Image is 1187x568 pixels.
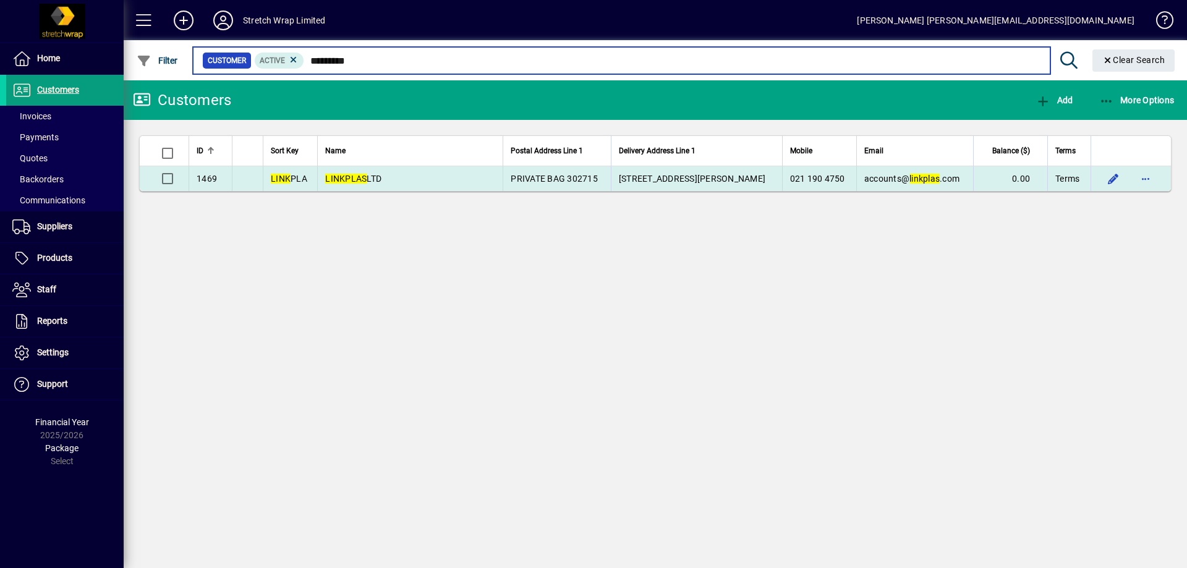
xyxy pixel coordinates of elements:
span: ID [197,144,203,158]
a: Products [6,243,124,274]
span: Suppliers [37,221,72,231]
span: Customer [208,54,246,67]
span: Postal Address Line 1 [511,144,583,158]
a: Home [6,43,124,74]
a: Communications [6,190,124,211]
span: Package [45,443,79,453]
button: Filter [134,49,181,72]
a: Staff [6,274,124,305]
a: Invoices [6,106,124,127]
em: link [909,174,923,184]
span: Mobile [790,144,812,158]
span: Active [260,56,285,65]
div: Balance ($) [981,144,1041,158]
span: Delivery Address Line 1 [619,144,696,158]
span: Support [37,379,68,389]
button: Add [164,9,203,32]
div: Customers [133,90,231,110]
span: Invoices [12,111,51,121]
a: Reports [6,306,124,337]
span: Settings [37,347,69,357]
span: Customers [37,85,79,95]
span: More Options [1099,95,1175,105]
span: Staff [37,284,56,294]
a: Payments [6,127,124,148]
div: [PERSON_NAME] [PERSON_NAME][EMAIL_ADDRESS][DOMAIN_NAME] [857,11,1134,30]
span: Financial Year [35,417,89,427]
span: Quotes [12,153,48,163]
div: Email [864,144,966,158]
span: PRIVATE BAG 302715 [511,174,598,184]
div: Name [325,144,495,158]
button: Profile [203,9,243,32]
a: Quotes [6,148,124,169]
a: Backorders [6,169,124,190]
span: Clear Search [1102,55,1165,65]
a: Knowledge Base [1147,2,1172,43]
span: Backorders [12,174,64,184]
div: Stretch Wrap Limited [243,11,326,30]
span: Reports [37,316,67,326]
a: Suppliers [6,211,124,242]
span: Communications [12,195,85,205]
span: Home [37,53,60,63]
button: More Options [1096,89,1178,111]
span: Sort Key [271,144,299,158]
span: Products [37,253,72,263]
em: PLAS [345,174,367,184]
span: accounts@ .com [864,174,959,184]
span: Email [864,144,883,158]
button: Clear [1092,49,1175,72]
em: plas [923,174,940,184]
button: More options [1136,169,1155,189]
div: Mobile [790,144,849,158]
td: 0.00 [973,166,1047,191]
span: Balance ($) [992,144,1030,158]
span: Terms [1055,144,1076,158]
span: Name [325,144,346,158]
span: 021 190 4750 [790,174,845,184]
span: PLA [271,174,307,184]
span: LTD [325,174,381,184]
button: Edit [1104,169,1123,189]
mat-chip: Activation Status: Active [255,53,304,69]
em: LINK [325,174,345,184]
a: Support [6,369,124,400]
span: Terms [1055,172,1079,185]
a: Settings [6,337,124,368]
button: Add [1032,89,1076,111]
span: 1469 [197,174,217,184]
em: LINK [271,174,291,184]
span: Filter [137,56,178,66]
div: ID [197,144,224,158]
span: Payments [12,132,59,142]
span: [STREET_ADDRESS][PERSON_NAME] [619,174,765,184]
span: Add [1036,95,1073,105]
